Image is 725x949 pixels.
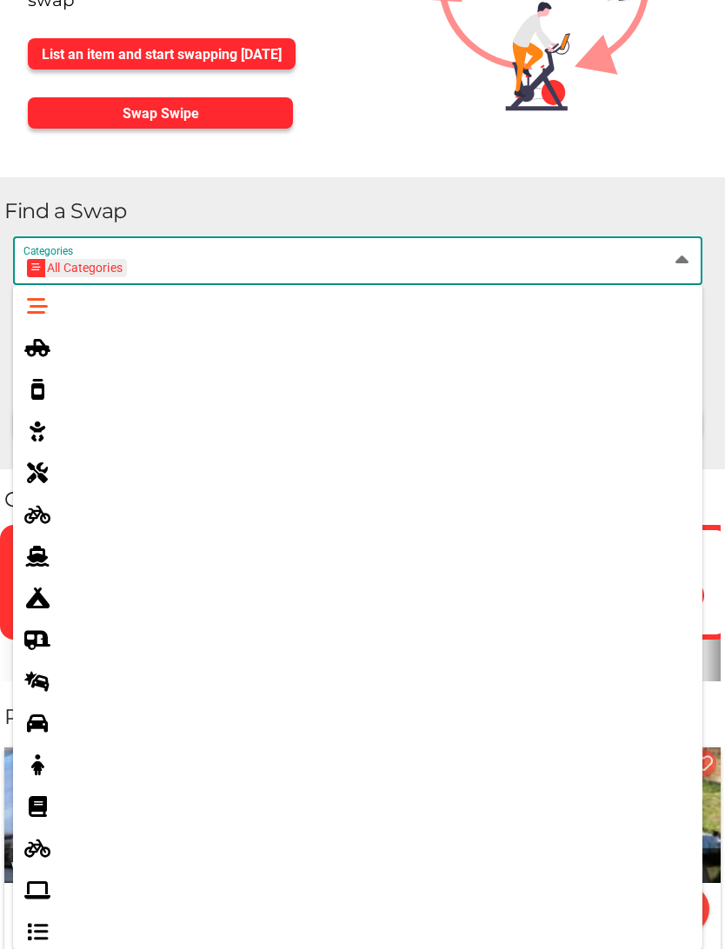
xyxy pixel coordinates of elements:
[32,259,123,277] div: All Categories
[28,97,293,129] button: Swap Swipe
[4,487,225,512] span: Categories >
[4,747,358,883] img: lenpen46%40gmail.com%2F058868ae-9134-4d74-8ab5-23f11f449c9e%2F1752829854IMG_1719.jpeg
[4,704,241,729] span: Recently Added Items
[11,856,63,875] div: Will swap for
[28,38,296,70] button: List an item and start swapping [DATE]
[4,198,711,223] h1: Find a Swap
[42,46,282,63] span: List an item and start swapping [DATE]
[123,105,199,122] span: Swap Swipe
